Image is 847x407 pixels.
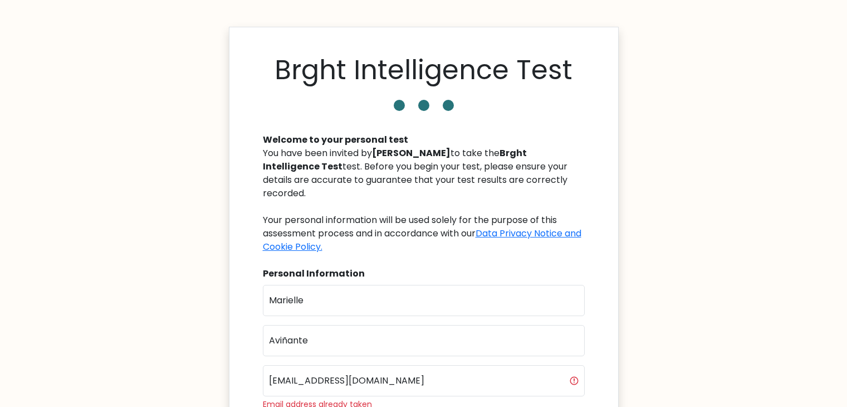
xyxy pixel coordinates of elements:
input: Last name [263,325,585,356]
h1: Brght Intelligence Test [275,54,572,86]
div: Personal Information [263,267,585,280]
div: You have been invited by to take the test. Before you begin your test, please ensure your details... [263,147,585,254]
input: First name [263,285,585,316]
div: Welcome to your personal test [263,133,585,147]
b: [PERSON_NAME] [372,147,451,159]
input: Email [263,365,585,396]
b: Brght Intelligence Test [263,147,527,173]
a: Data Privacy Notice and Cookie Policy. [263,227,581,253]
